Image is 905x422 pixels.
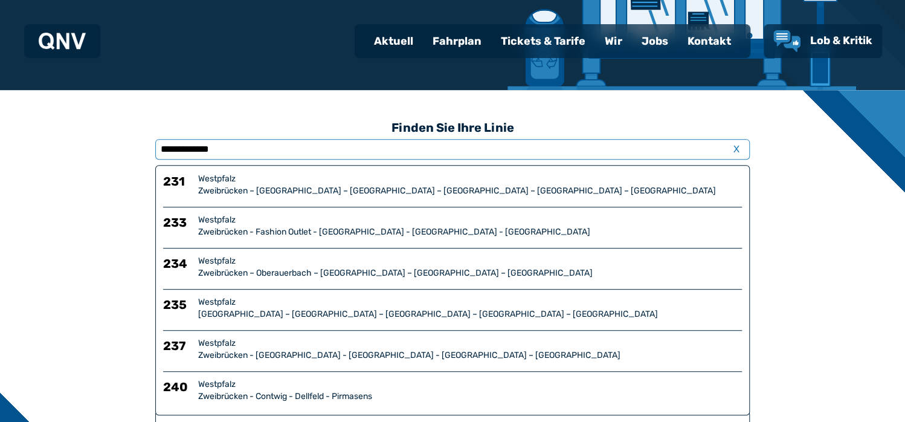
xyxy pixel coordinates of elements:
[632,25,678,57] a: Jobs
[391,120,514,135] font: Finden Sie Ihre Linie
[491,25,595,57] a: Tickets & Tarife
[501,34,585,48] font: Tickets & Tarife
[605,34,622,48] font: Wir
[198,350,620,360] font: Zweibrücken - [GEOGRAPHIC_DATA] - [GEOGRAPHIC_DATA] - [GEOGRAPHIC_DATA] – [GEOGRAPHIC_DATA]
[163,174,185,189] font: 231
[163,256,187,271] font: 234
[198,268,593,278] font: Zweibrücken – Oberauerbach – [GEOGRAPHIC_DATA] – [GEOGRAPHIC_DATA] – [GEOGRAPHIC_DATA]
[163,380,188,394] font: 240
[678,25,741,57] a: Kontakt
[198,338,236,348] font: Westpfalz
[198,379,236,389] font: Westpfalz
[39,29,86,53] a: QNV-Logo
[688,34,731,48] font: Kontakt
[198,391,372,401] font: Zweibrücken - Contwig - Dellfeld - Pirmasens
[39,33,86,50] img: QNV-Logo
[198,256,236,266] font: Westpfalz
[733,143,739,155] font: X
[374,34,413,48] font: Aktuell
[773,30,872,52] a: Lob & Kritik
[198,309,658,319] font: [GEOGRAPHIC_DATA] – [GEOGRAPHIC_DATA] – [GEOGRAPHIC_DATA] – [GEOGRAPHIC_DATA] – [GEOGRAPHIC_DATA]
[198,174,236,184] font: Westpfalz
[163,297,187,312] font: 235
[364,25,423,57] a: Aktuell
[198,227,590,237] font: Zweibrücken - Fashion Outlet - [GEOGRAPHIC_DATA] - [GEOGRAPHIC_DATA] - [GEOGRAPHIC_DATA]
[198,186,716,196] font: Zweibrücken – [GEOGRAPHIC_DATA] – [GEOGRAPHIC_DATA] – [GEOGRAPHIC_DATA] – [GEOGRAPHIC_DATA] – [GE...
[642,34,668,48] font: Jobs
[433,34,481,48] font: Fahrplan
[198,215,236,225] font: Westpfalz
[163,339,185,353] font: 237
[423,25,491,57] a: Fahrplan
[163,215,187,230] font: 233
[595,25,632,57] a: Wir
[810,34,872,47] font: Lob & Kritik
[198,297,236,307] font: Westpfalz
